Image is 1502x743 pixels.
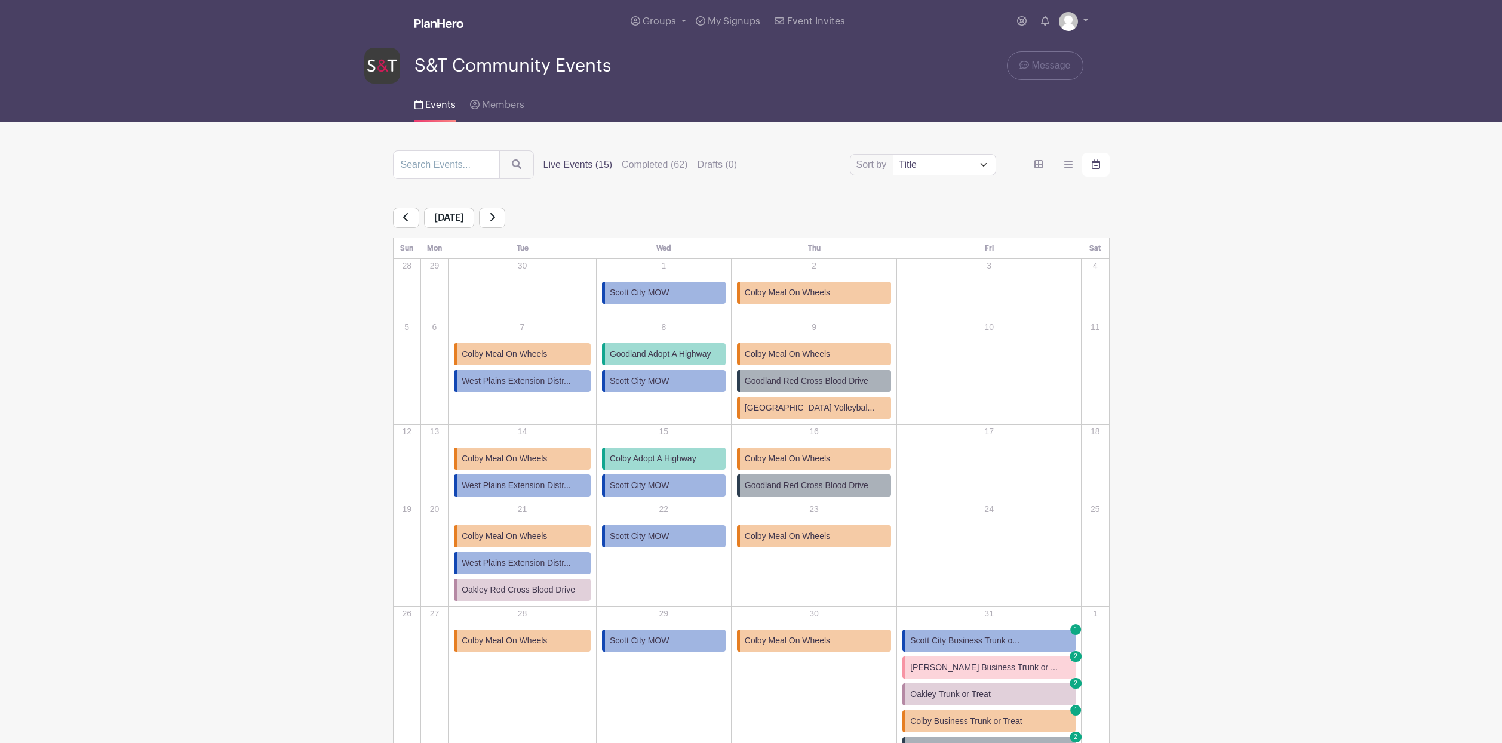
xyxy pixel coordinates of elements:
[394,503,420,516] p: 19
[745,634,830,647] span: Colby Meal On Wheels
[1070,678,1082,689] span: 2
[745,530,830,542] span: Colby Meal On Wheels
[449,260,595,272] p: 30
[910,661,1058,674] span: [PERSON_NAME] Business Trunk or ...
[610,452,696,465] span: Colby Adopt A Highway
[602,474,726,497] a: Scott City MOW
[787,17,845,26] span: Event Invites
[1082,321,1108,334] p: 11
[902,710,1076,732] a: Colby Business Trunk or Treat 1
[454,579,591,601] a: Oakley Red Cross Blood Drive
[610,479,669,492] span: Scott City MOW
[610,348,711,360] span: Goodland Adopt A Highway
[597,260,730,272] p: 1
[910,688,991,701] span: Oakley Trunk or Treat
[482,100,524,110] span: Members
[1007,51,1083,80] a: Message
[910,634,1019,647] span: Scott City Business Trunk o...
[856,158,890,172] label: Sort by
[597,426,730,438] p: 15
[1025,153,1110,177] div: order and view
[732,260,896,272] p: 2
[745,452,830,465] span: Colby Meal On Wheels
[462,557,571,569] span: West Plains Extension Distr...
[1070,651,1082,662] span: 2
[745,402,874,414] span: [GEOGRAPHIC_DATA] Volleybal...
[902,683,1076,705] a: Oakley Trunk or Treat 2
[449,426,595,438] p: 14
[897,238,1082,259] th: Fri
[597,321,730,334] p: 8
[732,608,896,620] p: 30
[898,321,1080,334] p: 10
[394,426,420,438] p: 12
[737,525,891,547] a: Colby Meal On Wheels
[610,286,669,299] span: Scott City MOW
[737,343,891,365] a: Colby Meal On Wheels
[745,375,868,387] span: Goodland Red Cross Blood Drive
[745,286,830,299] span: Colby Meal On Wheels
[454,448,591,470] a: Colby Meal On Wheels
[449,608,595,620] p: 28
[898,608,1080,620] p: 31
[1082,503,1108,516] p: 25
[422,503,447,516] p: 20
[737,630,891,652] a: Colby Meal On Wheels
[610,530,669,542] span: Scott City MOW
[610,634,669,647] span: Scott City MOW
[602,525,726,547] a: Scott City MOW
[449,238,597,259] th: Tue
[462,530,547,542] span: Colby Meal On Wheels
[454,525,591,547] a: Colby Meal On Wheels
[425,100,456,110] span: Events
[597,503,730,516] p: 22
[454,343,591,365] a: Colby Meal On Wheels
[1032,58,1071,73] span: Message
[1082,238,1109,259] th: Sat
[449,503,595,516] p: 21
[737,282,891,304] a: Colby Meal On Wheels
[394,608,420,620] p: 26
[732,321,896,334] p: 9
[422,608,447,620] p: 27
[1070,705,1081,716] span: 1
[745,348,830,360] span: Colby Meal On Wheels
[1059,12,1078,31] img: default-ce2991bfa6775e67f084385cd625a349d9dcbb7a52a09fb2fda1e96e2d18dcdb.png
[454,370,591,392] a: West Plains Extension Distr...
[543,158,747,172] div: filters
[602,282,726,304] a: Scott City MOW
[422,260,447,272] p: 29
[422,321,447,334] p: 6
[602,370,726,392] a: Scott City MOW
[610,375,669,387] span: Scott City MOW
[470,84,524,122] a: Members
[902,656,1076,679] a: [PERSON_NAME] Business Trunk or ... 2
[597,608,730,620] p: 29
[454,552,591,574] a: West Plains Extension Distr...
[745,479,868,492] span: Goodland Red Cross Blood Drive
[462,348,547,360] span: Colby Meal On Wheels
[1082,426,1108,438] p: 18
[414,56,611,76] span: S&T Community Events
[732,503,896,516] p: 23
[393,150,500,179] input: Search Events...
[462,634,547,647] span: Colby Meal On Wheels
[898,503,1080,516] p: 24
[420,238,448,259] th: Mon
[622,158,687,172] label: Completed (62)
[737,370,891,392] a: Goodland Red Cross Blood Drive
[414,84,456,122] a: Events
[424,208,474,228] span: [DATE]
[414,19,463,28] img: logo_white-6c42ec7e38ccf1d336a20a19083b03d10ae64f83f12c07503d8b9e83406b4c7d.svg
[393,238,420,259] th: Sun
[697,158,737,172] label: Drafts (0)
[596,238,731,259] th: Wed
[732,426,896,438] p: 16
[1082,608,1108,620] p: 1
[737,474,891,497] a: Goodland Red Cross Blood Drive
[394,260,420,272] p: 28
[731,238,896,259] th: Thu
[898,260,1080,272] p: 3
[708,17,760,26] span: My Signups
[364,48,400,84] img: s-and-t-logo-planhero.png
